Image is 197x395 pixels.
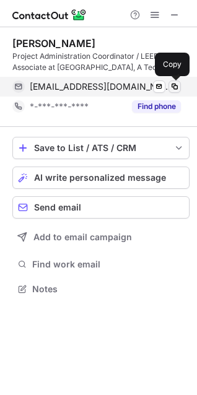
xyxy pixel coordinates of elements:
button: Notes [12,280,190,298]
button: save-profile-one-click [12,137,190,159]
button: AI write personalized message [12,167,190,189]
button: Send email [12,196,190,219]
div: Project Administration Coordinator / LEED Green Associate at [GEOGRAPHIC_DATA], A Tecta America C... [12,51,190,73]
button: Find work email [12,256,190,273]
span: Add to email campaign [33,232,132,242]
div: [PERSON_NAME] [12,37,95,50]
span: Notes [32,284,185,295]
span: Find work email [32,259,185,270]
img: ContactOut v5.3.10 [12,7,87,22]
div: Save to List / ATS / CRM [34,143,168,153]
span: Send email [34,202,81,212]
button: Add to email campaign [12,226,190,248]
button: Reveal Button [132,100,181,113]
span: AI write personalized message [34,173,166,183]
span: [EMAIL_ADDRESS][DOMAIN_NAME] [30,81,172,92]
